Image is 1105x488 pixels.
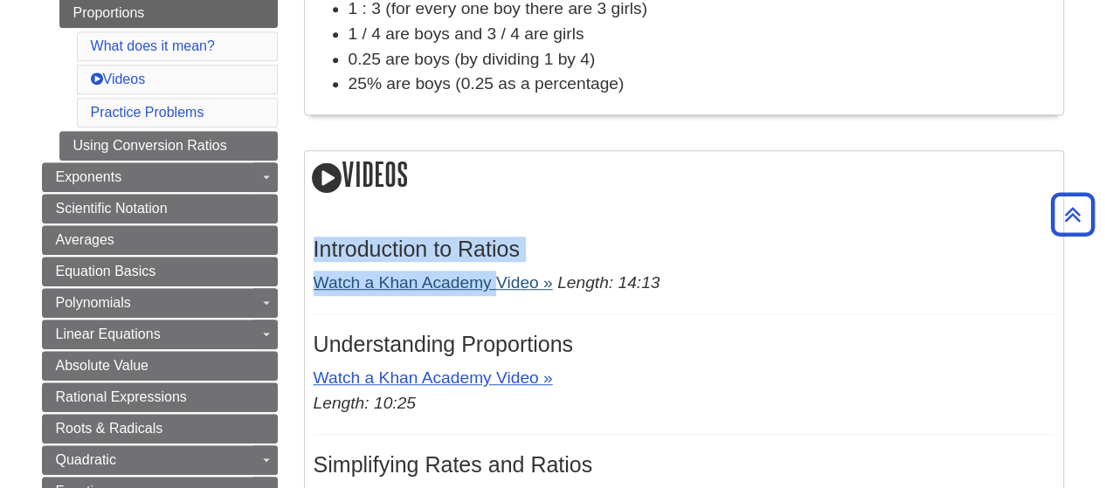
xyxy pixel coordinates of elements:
[56,264,156,278] span: Equation Basics
[56,232,114,247] span: Averages
[56,421,163,436] span: Roots & Radicals
[59,131,278,161] a: Using Conversion Ratios
[349,22,1054,47] li: 1 / 4 are boys and 3 / 4 are girls
[56,295,131,310] span: Polynomials
[314,452,1054,478] h3: Simplifying Rates and Ratios
[42,225,278,255] a: Averages
[349,47,1054,72] li: 0.25 are boys (by dividing 1 by 4)
[56,389,187,404] span: Rational Expressions
[91,105,204,120] a: Practice Problems
[557,273,660,292] em: Length: 14:13
[42,162,278,192] a: Exponents
[314,273,553,292] a: Watch a Khan Academy Video »
[349,72,1054,97] li: 25% are boys (0.25 as a percentage)
[56,201,168,216] span: Scientific Notation
[42,351,278,381] a: Absolute Value
[1045,203,1101,226] a: Back to Top
[91,72,146,86] a: Videos
[42,414,278,443] a: Roots & Radicals
[314,394,416,412] em: Length: 10:25
[305,151,1063,201] h2: Videos
[42,257,278,286] a: Equation Basics
[314,237,1054,262] h3: Introduction to Ratios
[42,382,278,412] a: Rational Expressions
[42,445,278,475] a: Quadratic
[56,452,116,467] span: Quadratic
[56,326,161,341] span: Linear Equations
[42,194,278,223] a: Scientific Notation
[314,332,1054,357] h3: Understanding Proportions
[56,358,148,373] span: Absolute Value
[56,169,122,184] span: Exponents
[42,288,278,318] a: Polynomials
[91,38,215,53] a: What does it mean?
[42,320,278,349] a: Linear Equations
[314,368,553,387] a: Watch a Khan Academy Video »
